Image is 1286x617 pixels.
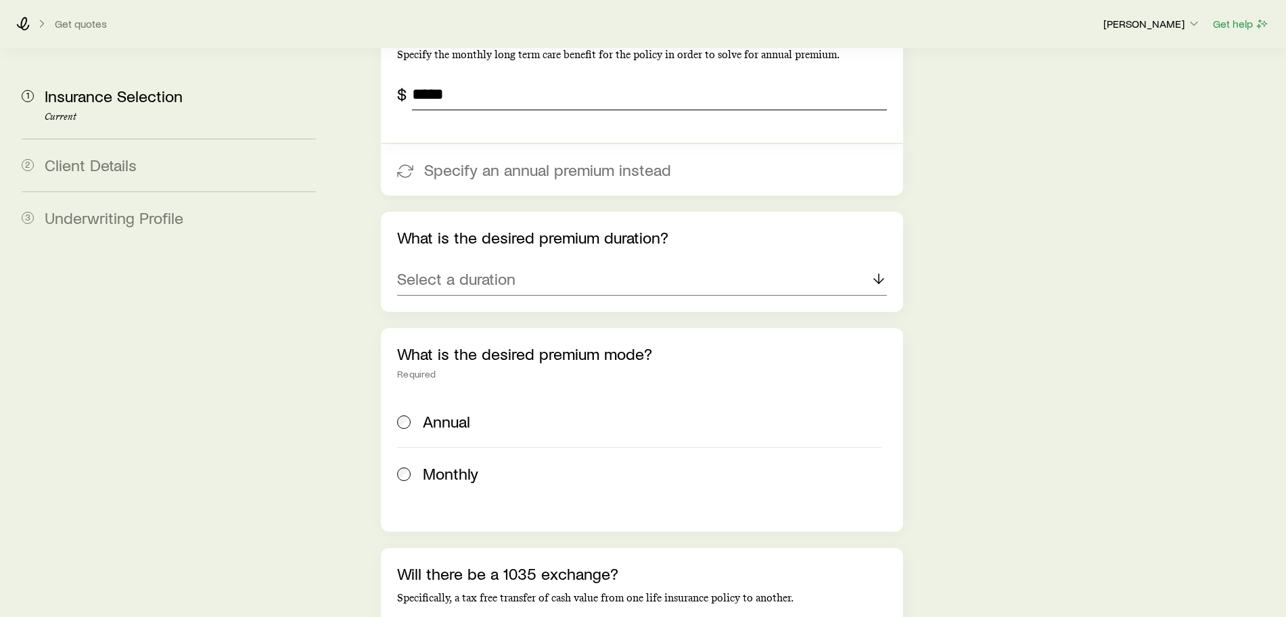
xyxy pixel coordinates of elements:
[397,415,411,429] input: Annual
[22,212,34,224] span: 3
[1103,16,1201,32] button: [PERSON_NAME]
[1103,17,1201,30] p: [PERSON_NAME]
[397,269,515,288] p: Select a duration
[397,85,407,104] div: $
[423,464,478,483] span: Monthly
[397,48,887,62] p: Specify the monthly long term care benefit for the policy in order to solve for annual premium.
[397,467,411,481] input: Monthly
[22,90,34,102] span: 1
[397,369,887,380] div: Required
[54,18,108,30] button: Get quotes
[397,228,887,247] p: What is the desired premium duration?
[397,591,887,605] p: Specifically, a tax free transfer of cash value from one life insurance policy to another.
[45,208,183,227] span: Underwriting Profile
[397,564,887,583] p: Will there be a 1035 exchange?
[423,412,470,431] span: Annual
[22,159,34,171] span: 2
[45,155,137,175] span: Client Details
[381,144,903,196] button: Specify an annual premium instead
[45,112,316,122] p: Current
[397,344,887,363] p: What is the desired premium mode?
[45,86,183,106] span: Insurance Selection
[1212,16,1270,32] button: Get help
